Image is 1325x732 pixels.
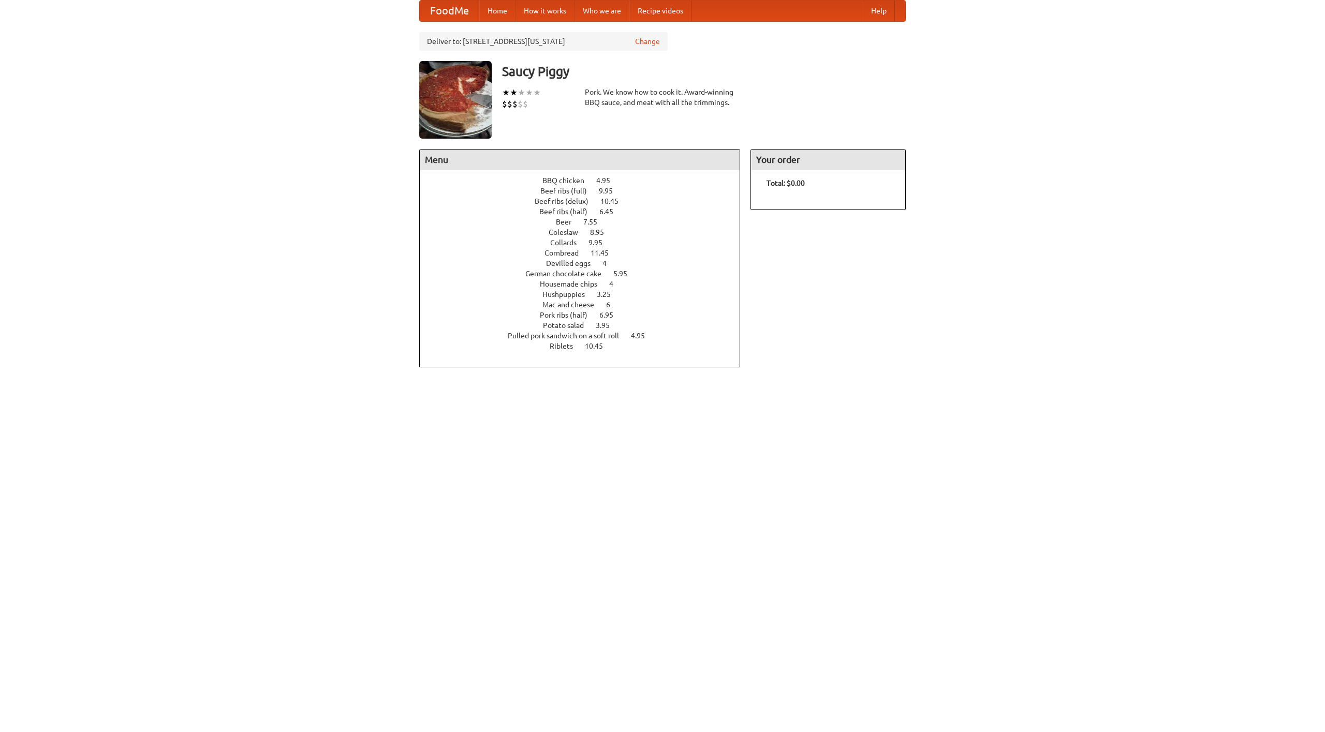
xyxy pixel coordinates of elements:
span: 10.45 [600,197,629,205]
span: German chocolate cake [525,270,612,278]
li: ★ [502,87,510,98]
a: Coleslaw 8.95 [549,228,623,236]
li: ★ [518,87,525,98]
a: Who we are [575,1,629,21]
span: Beer [556,218,582,226]
a: Devilled eggs 4 [546,259,626,267]
h4: Your order [751,150,905,170]
span: Hushpuppies [542,290,595,298]
a: Potato salad 3.95 [543,321,629,330]
a: Hushpuppies 3.25 [542,290,630,298]
div: Deliver to: [STREET_ADDRESS][US_STATE] [419,32,668,51]
div: Pork. We know how to cook it. Award-winning BBQ sauce, and meat with all the trimmings. [585,87,740,108]
span: 4.95 [596,176,621,185]
span: 9.95 [599,187,623,195]
a: Mac and cheese 6 [542,301,629,309]
a: BBQ chicken 4.95 [542,176,629,185]
b: Total: $0.00 [767,179,805,187]
a: Cornbread 11.45 [544,249,628,257]
span: 7.55 [583,218,608,226]
li: $ [518,98,523,110]
span: 4 [609,280,624,288]
span: Potato salad [543,321,594,330]
span: Pulled pork sandwich on a soft roll [508,332,629,340]
a: How it works [516,1,575,21]
a: Beef ribs (delux) 10.45 [535,197,638,205]
span: Cornbread [544,249,589,257]
a: Pulled pork sandwich on a soft roll 4.95 [508,332,664,340]
li: ★ [525,87,533,98]
span: BBQ chicken [542,176,595,185]
span: Coleslaw [549,228,588,236]
li: ★ [510,87,518,98]
h4: Menu [420,150,740,170]
span: 4.95 [631,332,655,340]
span: Devilled eggs [546,259,601,267]
li: $ [502,98,507,110]
span: 10.45 [585,342,613,350]
span: Collards [550,238,587,247]
a: Help [863,1,895,21]
a: Beef ribs (full) 9.95 [540,187,632,195]
a: Beef ribs (half) 6.45 [539,207,632,216]
li: ★ [533,87,541,98]
a: FoodMe [420,1,479,21]
span: 6.45 [599,207,624,216]
span: Beef ribs (full) [540,187,597,195]
span: 6 [606,301,621,309]
span: 11.45 [591,249,619,257]
img: angular.jpg [419,61,492,139]
a: Change [635,36,660,47]
a: Collards 9.95 [550,238,622,247]
span: 9.95 [588,238,613,247]
span: 4 [602,259,617,267]
span: 3.95 [596,321,620,330]
li: $ [512,98,518,110]
a: Pork ribs (half) 6.95 [540,311,632,319]
span: Mac and cheese [542,301,605,309]
h3: Saucy Piggy [502,61,906,82]
li: $ [523,98,528,110]
a: Recipe videos [629,1,691,21]
span: Housemade chips [540,280,608,288]
span: Pork ribs (half) [540,311,598,319]
span: 6.95 [599,311,624,319]
span: Riblets [550,342,583,350]
a: Beer 7.55 [556,218,616,226]
span: Beef ribs (half) [539,207,598,216]
span: 8.95 [590,228,614,236]
a: Housemade chips 4 [540,280,632,288]
li: $ [507,98,512,110]
a: Riblets 10.45 [550,342,622,350]
a: German chocolate cake 5.95 [525,270,646,278]
span: 5.95 [613,270,638,278]
span: 3.25 [597,290,621,298]
a: Home [479,1,516,21]
span: Beef ribs (delux) [535,197,599,205]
